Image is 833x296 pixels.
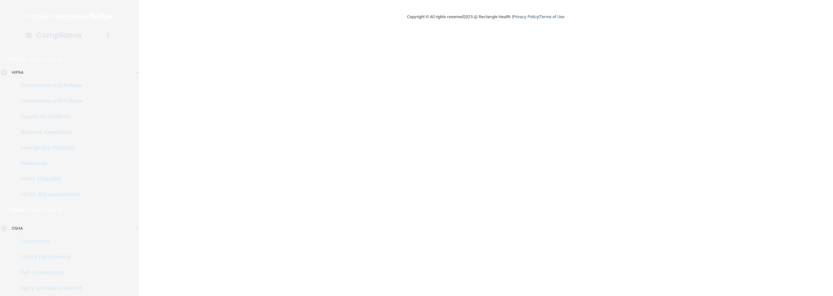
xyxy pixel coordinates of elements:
[36,31,82,40] h4: Compliance
[4,254,93,260] p: Safety Data Sheets
[539,14,565,19] a: Terms of Use
[4,98,93,104] p: Documents and Policies
[29,56,63,63] p: Learn More!
[4,238,93,245] p: Documents
[12,225,23,232] p: OSHA
[9,206,25,214] p: OSHA
[4,160,93,167] p: Resources
[4,269,93,276] p: Self-Assessment
[4,129,93,135] p: Business Associates
[4,145,93,151] p: Emergency Planning
[4,113,93,120] p: Report an Incident
[4,285,93,291] p: Injury and Illness Report
[4,176,93,182] p: HIPAA Checklist
[4,191,93,198] p: HIPAA Risk Assessment
[12,69,24,76] p: HIPAA
[9,56,25,63] p: HIPAA
[25,10,114,23] img: PMB logo
[367,6,605,27] div: Copyright © All rights reserved 2025 @ Rectangle Health | |
[513,14,539,19] a: Privacy Policy
[28,206,63,214] p: Learn More!
[4,82,93,89] p: Documents and Policies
